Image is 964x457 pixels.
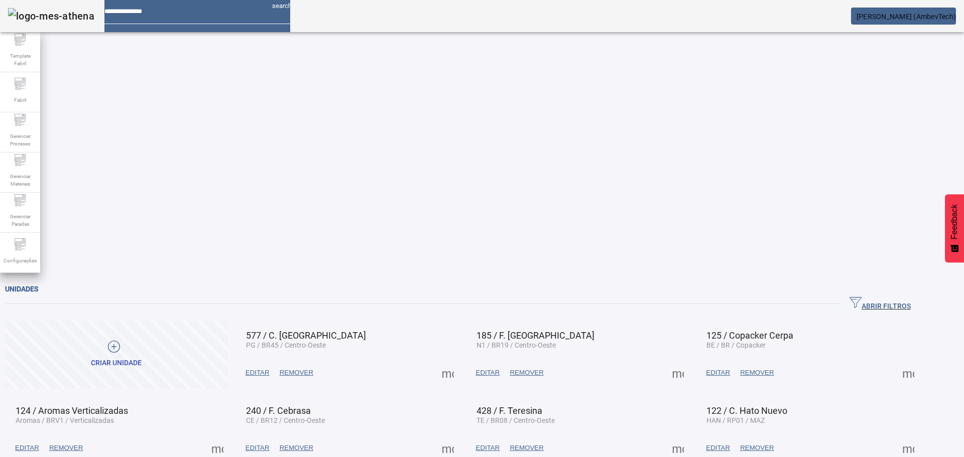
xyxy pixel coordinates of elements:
[246,330,366,341] span: 577 / C. [GEOGRAPHIC_DATA]
[15,443,39,453] span: EDITAR
[850,296,911,312] span: ABRIR FILTROS
[950,204,959,239] span: Feedback
[5,170,35,191] span: Gerenciar Materiais
[945,194,964,262] button: Feedback - Mostrar pesquisa
[208,439,226,457] button: Mais
[275,439,318,457] button: REMOVER
[510,443,543,453] span: REMOVER
[701,439,735,457] button: EDITAR
[439,439,457,457] button: Mais
[240,364,275,382] button: EDITAR
[669,439,687,457] button: Mais
[246,443,270,453] span: EDITAR
[280,443,313,453] span: REMOVER
[44,439,88,457] button: REMOVER
[706,330,793,341] span: 125 / Copacker Cerpa
[5,49,35,70] span: Template Fabril
[706,416,765,424] span: HAN / RP01 / MAZ
[841,295,919,313] button: ABRIR FILTROS
[11,93,29,107] span: Fabril
[49,443,83,453] span: REMOVER
[476,443,500,453] span: EDITAR
[735,439,779,457] button: REMOVER
[476,330,594,341] span: 185 / F. [GEOGRAPHIC_DATA]
[5,210,35,231] span: Gerenciar Paradas
[275,364,318,382] button: REMOVER
[735,364,779,382] button: REMOVER
[471,364,505,382] button: EDITAR
[246,416,325,424] span: CE / BR12 / Centro-Oeste
[706,443,730,453] span: EDITAR
[701,364,735,382] button: EDITAR
[5,285,38,293] span: Unidades
[439,364,457,382] button: Mais
[706,405,787,416] span: 122 / C. Hato Nuevo
[899,364,917,382] button: Mais
[280,368,313,378] span: REMOVER
[16,416,114,424] span: Aromas / BRV1 / Verticalizadas
[246,341,326,349] span: PG / BR45 / Centro-Oeste
[1,254,40,267] span: Configurações
[669,364,687,382] button: Mais
[91,358,142,368] div: Criar unidade
[246,368,270,378] span: EDITAR
[471,439,505,457] button: EDITAR
[706,368,730,378] span: EDITAR
[8,8,94,24] img: logo-mes-athena
[505,364,548,382] button: REMOVER
[740,368,774,378] span: REMOVER
[706,341,766,349] span: BE / BR / Copacker
[476,405,542,416] span: 428 / F. Teresina
[476,341,556,349] span: N1 / BR19 / Centro-Oeste
[476,416,555,424] span: TE / BR08 / Centro-Oeste
[740,443,774,453] span: REMOVER
[510,368,543,378] span: REMOVER
[16,405,128,416] span: 124 / Aromas Verticalizadas
[5,321,228,388] button: Criar unidade
[857,13,956,21] span: [PERSON_NAME] (AmbevTech)
[505,439,548,457] button: REMOVER
[476,368,500,378] span: EDITAR
[246,405,311,416] span: 240 / F. Cebrasa
[10,439,44,457] button: EDITAR
[899,439,917,457] button: Mais
[5,129,35,150] span: Gerenciar Processo
[240,439,275,457] button: EDITAR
